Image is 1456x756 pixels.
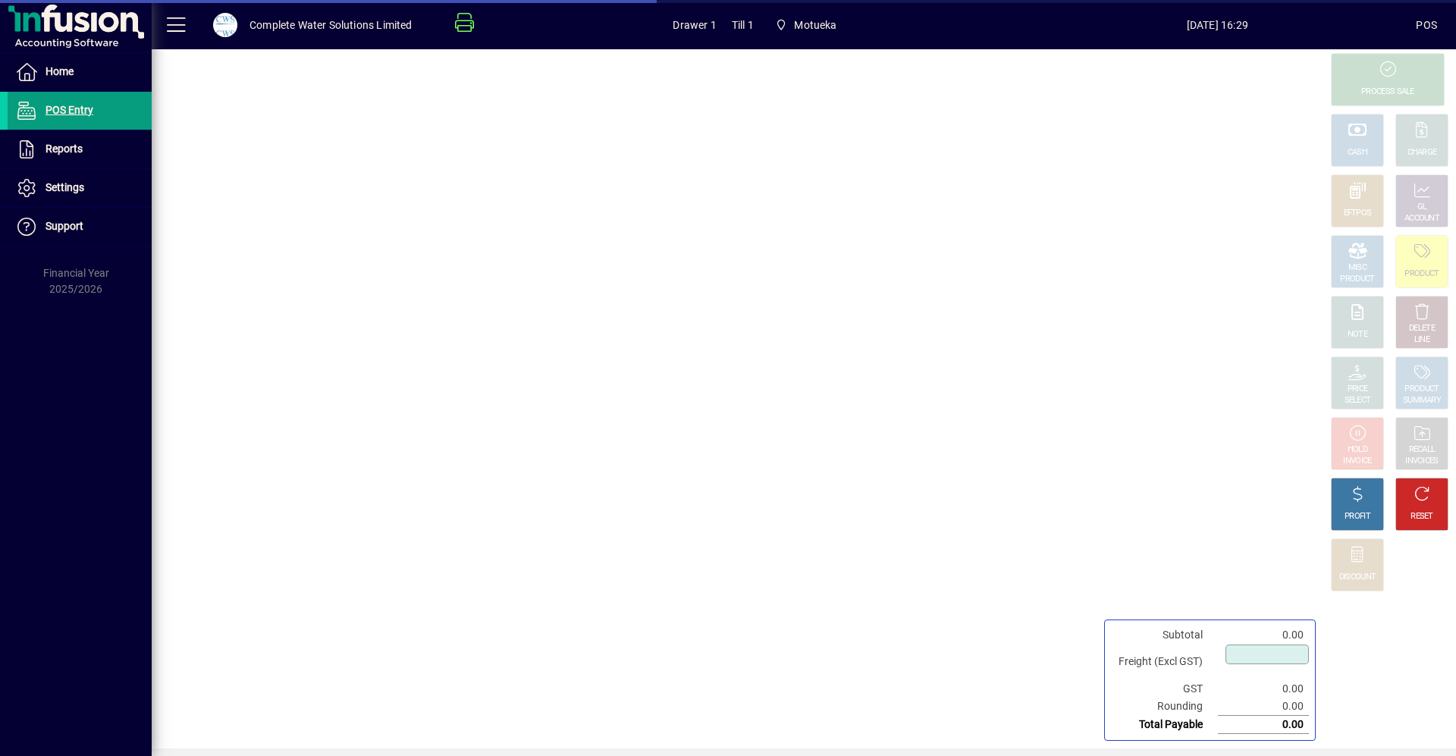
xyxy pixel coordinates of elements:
[1339,572,1376,583] div: DISCOUNT
[45,104,93,116] span: POS Entry
[1111,626,1218,644] td: Subtotal
[1111,716,1218,734] td: Total Payable
[794,13,836,37] span: Motueka
[1361,86,1414,98] div: PROCESS SALE
[1403,395,1441,406] div: SUMMARY
[1111,644,1218,680] td: Freight (Excl GST)
[1111,680,1218,698] td: GST
[732,13,754,37] span: Till 1
[1405,456,1438,467] div: INVOICES
[1348,147,1367,158] div: CASH
[673,13,716,37] span: Drawer 1
[201,11,249,39] button: Profile
[1340,274,1374,285] div: PRODUCT
[1018,13,1416,37] span: [DATE] 16:29
[1111,698,1218,716] td: Rounding
[1409,323,1435,334] div: DELETE
[1218,626,1309,644] td: 0.00
[1348,384,1368,395] div: PRICE
[8,53,152,91] a: Home
[1348,444,1367,456] div: HOLD
[45,220,83,232] span: Support
[249,13,413,37] div: Complete Water Solutions Limited
[1410,511,1433,522] div: RESET
[1218,716,1309,734] td: 0.00
[1218,698,1309,716] td: 0.00
[1218,680,1309,698] td: 0.00
[1345,511,1370,522] div: PROFIT
[1348,262,1367,274] div: MISC
[45,181,84,193] span: Settings
[8,169,152,207] a: Settings
[1417,202,1427,213] div: GL
[1404,268,1439,280] div: PRODUCT
[1344,208,1372,219] div: EFTPOS
[45,143,83,155] span: Reports
[1348,329,1367,340] div: NOTE
[1404,213,1439,224] div: ACCOUNT
[1416,13,1437,37] div: POS
[1345,395,1371,406] div: SELECT
[1409,444,1436,456] div: RECALL
[769,11,843,39] span: Motueka
[8,130,152,168] a: Reports
[45,65,74,77] span: Home
[1407,147,1437,158] div: CHARGE
[1404,384,1439,395] div: PRODUCT
[1343,456,1371,467] div: INVOICE
[1414,334,1429,346] div: LINE
[8,208,152,246] a: Support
